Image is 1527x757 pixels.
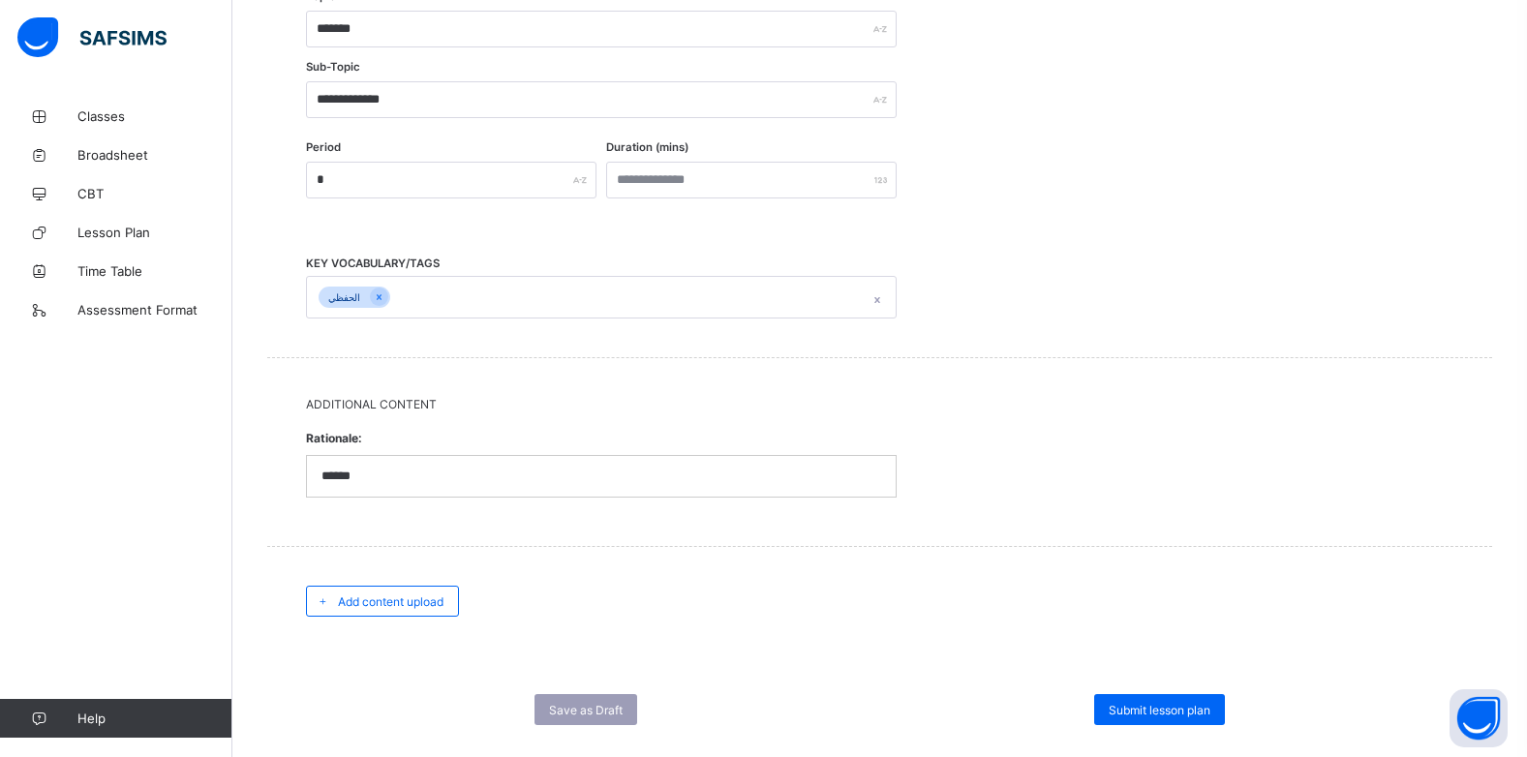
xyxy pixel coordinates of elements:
span: Broadsheet [77,147,232,163]
span: Assessment Format [77,302,232,318]
span: Help [77,711,231,726]
label: Duration (mins) [606,140,688,154]
span: Rationale: [306,421,897,455]
span: CBT [77,186,232,201]
div: الحفظي [319,287,370,309]
label: Period [306,140,341,154]
span: KEY VOCABULARY/TAGS [306,257,440,270]
span: Time Table [77,263,232,279]
span: Additional Content [306,397,1453,411]
span: Save as Draft [549,703,623,717]
span: Add content upload [338,594,443,609]
button: Open asap [1450,689,1508,747]
span: Classes [77,108,232,124]
span: Submit lesson plan [1109,703,1210,717]
label: Sub-Topic [306,60,360,74]
span: Lesson Plan [77,225,232,240]
img: safsims [17,17,167,58]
